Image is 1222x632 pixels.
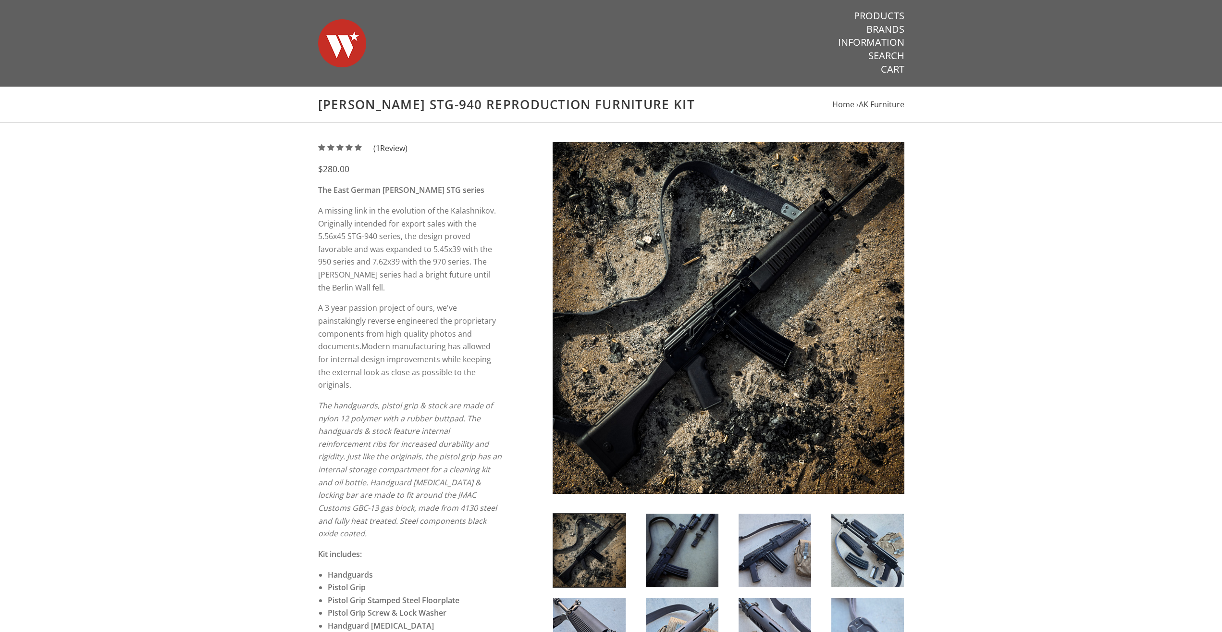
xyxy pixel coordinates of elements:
a: Information [838,36,904,49]
p: A 3 year passion project of ours, we've painstakingly reverse engineered the proprietary componen... [318,302,502,391]
img: Warsaw Wood Co. [318,10,366,77]
li: › [856,98,904,111]
a: Home [832,99,854,110]
strong: Handguards [328,569,373,580]
img: Wieger STG-940 Reproduction Furniture Kit [739,514,811,587]
strong: The East German [PERSON_NAME] STG series [318,185,484,195]
p: A missing link in the evolution of the Kalashnikov. Originally intended for export sales with the... [318,204,502,294]
img: Wieger STG-940 Reproduction Furniture Kit [831,514,904,587]
img: Wieger STG-940 Reproduction Furniture Kit [553,514,626,587]
em: The handguards, pistol grip & stock are made of nylon 12 polymer with a rubber buttpad. The handg... [318,400,502,539]
strong: Handguard [MEDICAL_DATA] [328,620,434,631]
strong: Kit includes: [318,549,362,559]
strong: Pistol Grip Screw & Lock Washer [328,607,446,618]
img: Wieger STG-940 Reproduction Furniture Kit [553,142,904,494]
a: Cart [881,63,904,76]
span: 1 [376,143,380,153]
a: AK Furniture [859,99,904,110]
a: Products [854,10,904,22]
a: Brands [866,23,904,36]
strong: Pistol Grip [328,582,366,593]
img: Wieger STG-940 Reproduction Furniture Kit [646,514,718,587]
span: $280.00 [318,163,349,175]
strong: Pistol Grip Stamped Steel Floorplate [328,595,459,606]
span: Modern manufacturing has allowed for internal design improvements while keeping the external look... [318,341,491,390]
h1: [PERSON_NAME] STG-940 Reproduction Furniture Kit [318,97,904,113]
a: Search [868,50,904,62]
a: (1Review) [318,143,407,153]
span: ( Review) [373,142,407,155]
